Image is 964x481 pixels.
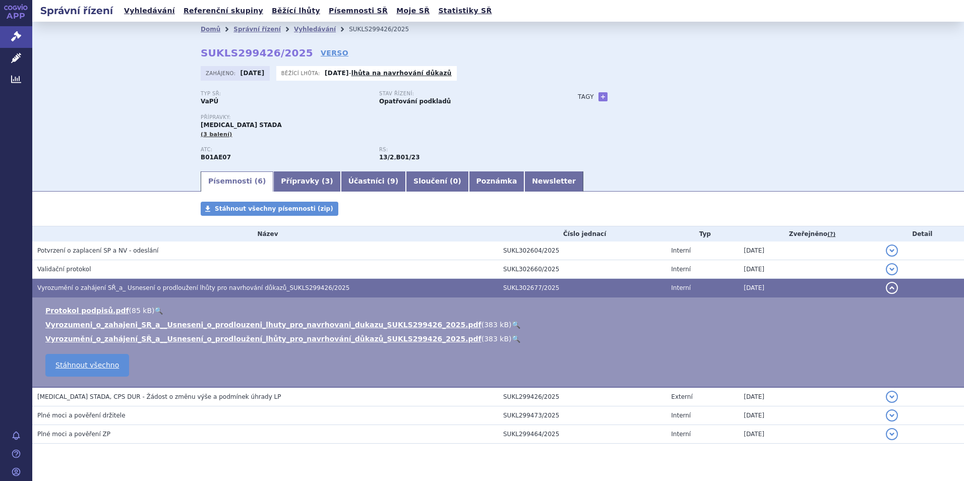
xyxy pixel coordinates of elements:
td: SUKL302677/2025 [498,279,666,297]
a: 🔍 [512,321,520,329]
li: ( ) [45,334,954,344]
a: Účastníci (9) [341,171,406,192]
span: 6 [258,177,263,185]
td: SUKL302660/2025 [498,260,666,279]
span: 383 kB [484,321,509,329]
p: Stav řízení: [379,91,548,97]
strong: DABIGATRAN-ETEXILÁT [201,154,231,161]
td: [DATE] [739,279,880,297]
span: Běžící lhůta: [281,69,322,77]
a: Vyhledávání [121,4,178,18]
a: Stáhnout všechny písemnosti (zip) [201,202,338,216]
a: Domů [201,26,220,33]
a: 🔍 [512,335,520,343]
strong: SUKLS299426/2025 [201,47,313,59]
span: Interní [671,284,691,291]
a: Moje SŘ [393,4,433,18]
a: Běžící lhůty [269,4,323,18]
th: Typ [666,226,739,242]
button: detail [886,391,898,403]
span: Interní [671,431,691,438]
a: Protokol podpisů.pdf [45,307,129,315]
a: Stáhnout všechno [45,354,129,377]
button: detail [886,428,898,440]
h2: Správní řízení [32,4,121,18]
th: Detail [881,226,964,242]
span: 0 [453,177,458,185]
strong: léčiva k terapii nebo k profylaxi tromboembolických onemocnění, přímé inhibitory faktoru Xa a tro... [379,154,394,161]
th: Číslo jednací [498,226,666,242]
span: 383 kB [484,335,509,343]
td: [DATE] [739,260,880,279]
td: [DATE] [739,406,880,425]
a: Statistiky SŘ [435,4,495,18]
td: [DATE] [739,425,880,444]
span: Interní [671,412,691,419]
p: - [325,69,452,77]
div: , [379,147,558,162]
abbr: (?) [827,231,835,238]
a: + [598,92,608,101]
span: (3 balení) [201,131,232,138]
li: ( ) [45,320,954,330]
strong: [DATE] [325,70,349,77]
a: Písemnosti SŘ [326,4,391,18]
li: SUKLS299426/2025 [349,22,422,37]
a: Referenční skupiny [180,4,266,18]
button: detail [886,245,898,257]
span: Interní [671,266,691,273]
a: Písemnosti (6) [201,171,273,192]
p: Typ SŘ: [201,91,369,97]
a: Newsletter [524,171,583,192]
h3: Tagy [578,91,594,103]
button: detail [886,409,898,422]
strong: gatrany a xabany vyšší síly [396,154,420,161]
span: 3 [325,177,330,185]
span: Vyrozumění o zahájení SŘ_a_ Usnesení o prodloužení lhůty pro navrhování důkazů_SUKLS299426/2025 [37,284,349,291]
a: VERSO [321,48,348,58]
button: detail [886,263,898,275]
span: Interní [671,247,691,254]
a: Správní řízení [233,26,281,33]
a: Přípravky (3) [273,171,340,192]
td: SUKL302604/2025 [498,242,666,260]
a: Vyhledávání [294,26,336,33]
a: 🔍 [154,307,163,315]
td: SUKL299464/2025 [498,425,666,444]
span: 85 kB [132,307,152,315]
span: Zahájeno: [206,69,237,77]
a: Poznámka [469,171,525,192]
a: Vyrozumeni_o_zahajeni_SR_a__Usneseni_o_prodlouzeni_lhuty_pro_navrhovani_dukazu_SUKLS299426_2025.pdf [45,321,481,329]
p: RS: [379,147,548,153]
td: [DATE] [739,242,880,260]
a: Vyrozumění_o_zahájení_SŘ_a__Usnesení_o_prodloužení_lhůty_pro_navrhování_důkazů_SUKLS299426_2025.pdf [45,335,481,343]
strong: [DATE] [240,70,265,77]
td: [DATE] [739,387,880,406]
span: Plné moci a pověření ZP [37,431,110,438]
td: SUKL299473/2025 [498,406,666,425]
strong: Opatřování podkladů [379,98,451,105]
span: Externí [671,393,692,400]
span: DABIGATRAN ETEXILATE STADA, CPS DUR - Žádost o změnu výše a podmínek úhrady LP [37,393,281,400]
span: Potvrzení o zaplacení SP a NV - odeslání [37,247,158,254]
span: 9 [390,177,395,185]
td: SUKL299426/2025 [498,387,666,406]
a: lhůta na navrhování důkazů [351,70,452,77]
li: ( ) [45,306,954,316]
a: Sloučení (0) [406,171,468,192]
span: Stáhnout všechny písemnosti (zip) [215,205,333,212]
strong: VaPÚ [201,98,218,105]
th: Zveřejněno [739,226,880,242]
button: detail [886,282,898,294]
span: [MEDICAL_DATA] STADA [201,122,282,129]
span: Validační protokol [37,266,91,273]
p: Přípravky: [201,114,558,121]
th: Název [32,226,498,242]
span: Plné moci a pověření držitele [37,412,126,419]
p: ATC: [201,147,369,153]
